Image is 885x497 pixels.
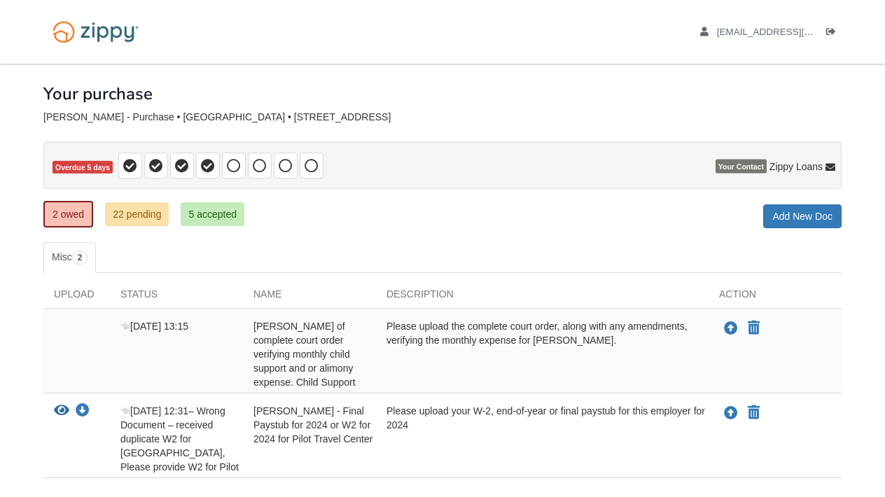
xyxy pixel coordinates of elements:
[253,321,356,388] span: [PERSON_NAME] of complete court order verifying monthly child support and or alimony expense. Chi...
[746,320,761,337] button: Declare Annabelle Blakesley - Copy of complete court order verifying monthly child support and or...
[120,321,188,332] span: [DATE] 13:15
[53,161,113,174] span: Overdue 5 days
[120,405,188,416] span: [DATE] 12:31
[181,202,244,226] a: 5 accepted
[826,27,842,41] a: Log out
[105,202,169,226] a: 22 pending
[243,287,376,308] div: Name
[769,160,823,174] span: Zippy Loans
[700,27,877,41] a: edit profile
[110,287,243,308] div: Status
[110,404,243,474] div: – Wrong Document – received duplicate W2 for [GEOGRAPHIC_DATA], Please provide W2 for Pilot
[746,405,761,421] button: Declare Annabelle Blakesley - Final Paystub for 2024 or W2 for 2024 for Pilot Travel Center not a...
[72,251,88,265] span: 2
[43,287,110,308] div: Upload
[43,242,96,273] a: Misc
[43,14,148,50] img: Logo
[716,160,767,174] span: Your Contact
[376,404,709,474] div: Please upload your W-2, end-of-year or final paystub for this employer for 2024
[43,85,153,103] h1: Your purchase
[763,204,842,228] a: Add New Doc
[717,27,877,37] span: annielaurice@icloud.com
[54,404,69,419] button: View Annabelle Blakesley - Final Paystub for 2024 or W2 for 2024 for Pilot Travel Center
[76,406,90,417] a: Download Annabelle Blakesley - Final Paystub for 2024 or W2 for 2024 for Pilot Travel Center
[376,287,709,308] div: Description
[723,404,739,422] button: Upload Annabelle Blakesley - Final Paystub for 2024 or W2 for 2024 for Pilot Travel Center
[723,319,739,337] button: Upload Annabelle Blakesley - Copy of complete court order verifying monthly child support and or ...
[253,405,372,444] span: [PERSON_NAME] - Final Paystub for 2024 or W2 for 2024 for Pilot Travel Center
[43,111,842,123] div: [PERSON_NAME] - Purchase • [GEOGRAPHIC_DATA] • [STREET_ADDRESS]
[43,201,93,227] a: 2 owed
[376,319,709,389] div: Please upload the complete court order, along with any amendments, verifying the monthly expense ...
[709,287,842,308] div: Action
